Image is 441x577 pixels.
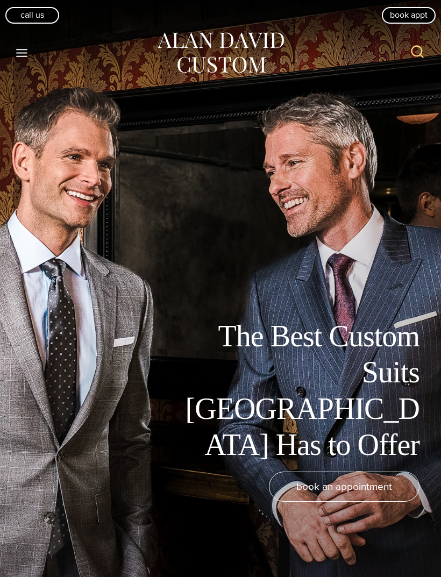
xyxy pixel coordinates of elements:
[269,472,419,502] a: book an appointment
[11,43,33,62] button: Open menu
[382,7,436,23] a: book appt
[296,479,392,494] span: book an appointment
[5,7,59,23] a: Call Us
[177,318,419,463] h1: The Best Custom Suits [GEOGRAPHIC_DATA] Has to Offer
[156,29,285,77] img: Alan David Custom
[404,40,430,66] button: View Search Form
